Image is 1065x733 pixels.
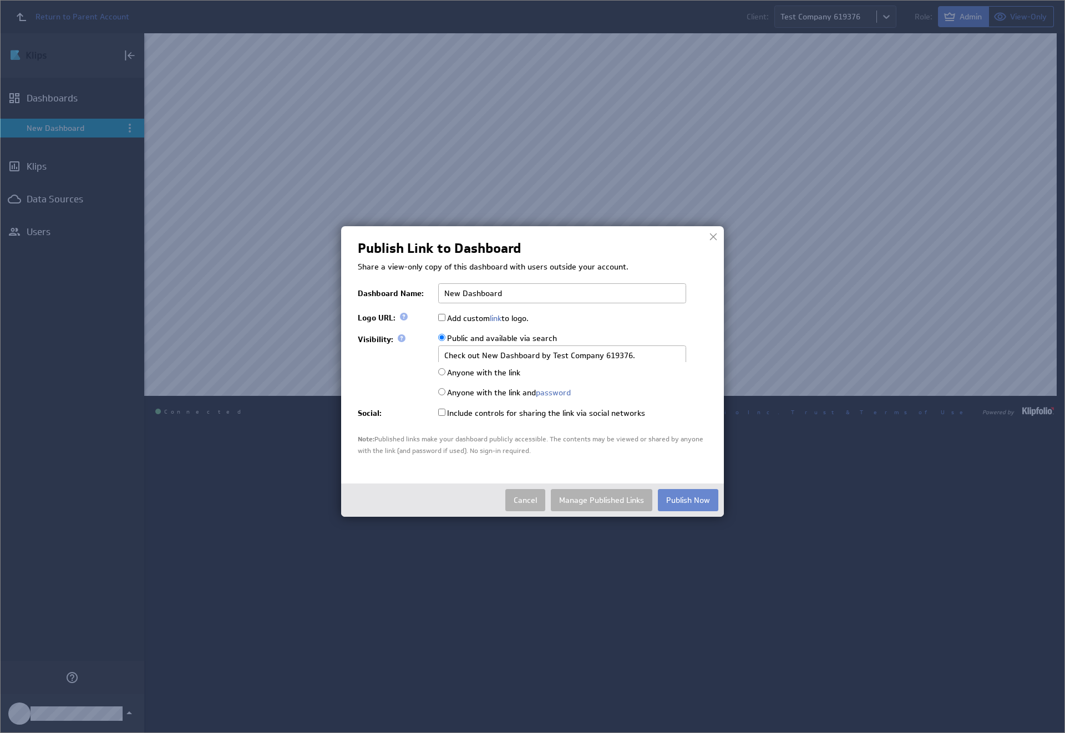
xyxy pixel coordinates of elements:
label: Anyone with the link [438,368,520,378]
label: Add custom to logo. [438,313,529,323]
input: Anyone with the link andpassword [438,388,445,395]
td: Logo URL: [358,308,433,328]
label: Public and available via search [438,333,557,343]
input: Include controls for sharing the link via social networks [438,409,445,416]
p: Share a view-only copy of this dashboard with users outside your account. [358,262,707,273]
button: Cancel [505,489,545,511]
input: Anyone with the link [438,368,445,375]
button: Publish Now [658,489,718,511]
td: Dashboard Name: [358,279,433,308]
a: link [490,313,501,323]
input: Public and available via search [438,334,445,341]
td: Social: [358,402,433,423]
input: Add customlinkto logo. [438,314,445,321]
h2: Publish Link to Dashboard [358,243,521,254]
span: Note: [358,435,374,444]
a: password [536,388,571,398]
label: Anyone with the link and [438,388,571,398]
div: Published links make your dashboard publicly accessible. The contents may be viewed or shared by ... [358,434,707,456]
td: Visibility: [358,328,433,362]
label: Include controls for sharing the link via social networks [438,408,645,418]
a: Manage Published Links [551,489,652,511]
